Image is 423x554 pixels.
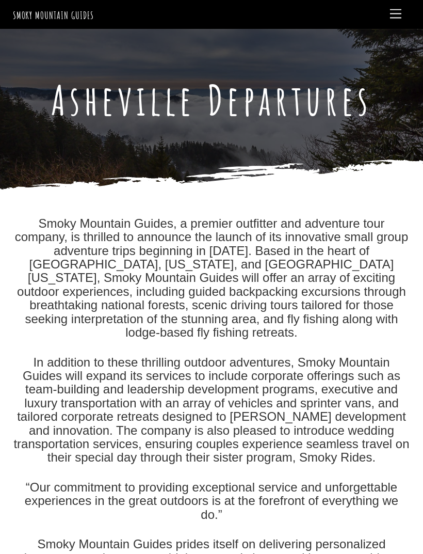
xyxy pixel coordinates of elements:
[13,217,411,340] p: Smoky Mountain Guides, a premier outfitter and adventure tour company, is thrilled to announce th...
[13,9,94,22] a: Smoky Mountain Guides
[385,4,406,24] a: Menu
[13,481,411,521] p: “Our commitment to providing exceptional service and unforgettable experiences in the great outdo...
[13,356,411,465] p: In addition to these thrilling outdoor adventures, Smoky Mountain Guides will expand its services...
